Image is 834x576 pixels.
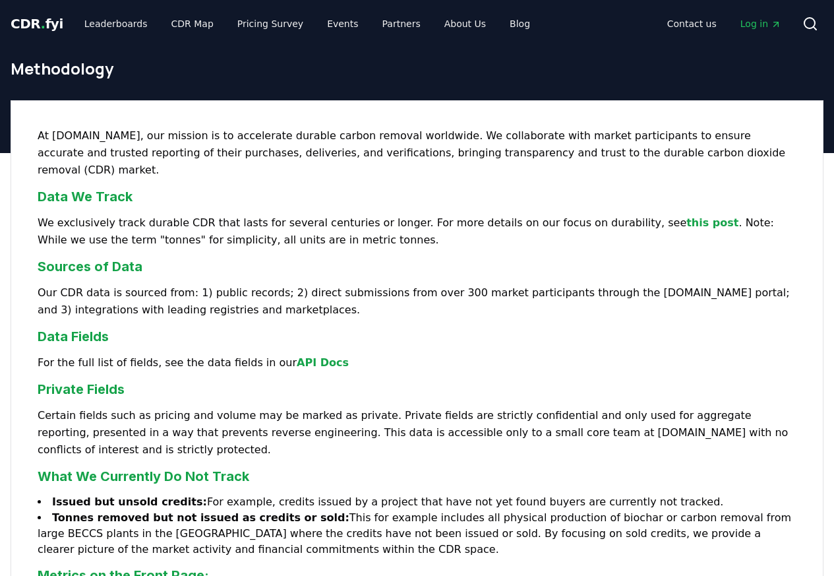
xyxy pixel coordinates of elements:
nav: Main [74,12,541,36]
strong: Issued but unsold credits: [52,496,207,508]
a: CDR.fyi [11,15,63,33]
span: CDR fyi [11,16,63,32]
nav: Main [657,12,792,36]
h1: Methodology [11,58,823,79]
a: Events [316,12,369,36]
h3: What We Currently Do Not Track [38,466,796,486]
strong: Tonnes removed but not issued as credits or sold: [52,511,349,524]
span: Log in [740,17,781,30]
p: We exclusively track durable CDR that lasts for several centuries or longer. For more details on ... [38,214,796,249]
h3: Data We Track [38,187,796,207]
li: For example, credits issued by a project that have not yet found buyers are currently not tracked. [38,494,796,510]
a: Blog [499,12,541,36]
span: . [41,16,45,32]
a: this post [686,216,738,229]
a: API Docs [297,356,349,369]
a: About Us [434,12,496,36]
h3: Private Fields [38,379,796,399]
a: Log in [730,12,792,36]
p: For the full list of fields, see the data fields in our [38,354,796,371]
p: Certain fields such as pricing and volume may be marked as private. Private fields are strictly c... [38,407,796,459]
a: Contact us [657,12,727,36]
h3: Data Fields [38,327,796,346]
a: Leaderboards [74,12,158,36]
p: At [DOMAIN_NAME], our mission is to accelerate durable carbon removal worldwide. We collaborate w... [38,127,796,179]
li: This for example includes all physical production of biochar or carbon removal from large BECCS p... [38,510,796,558]
a: Partners [372,12,431,36]
p: Our CDR data is sourced from: 1) public records; 2) direct submissions from over 300 market parti... [38,284,796,319]
a: Pricing Survey [227,12,314,36]
h3: Sources of Data [38,257,796,276]
a: CDR Map [161,12,224,36]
